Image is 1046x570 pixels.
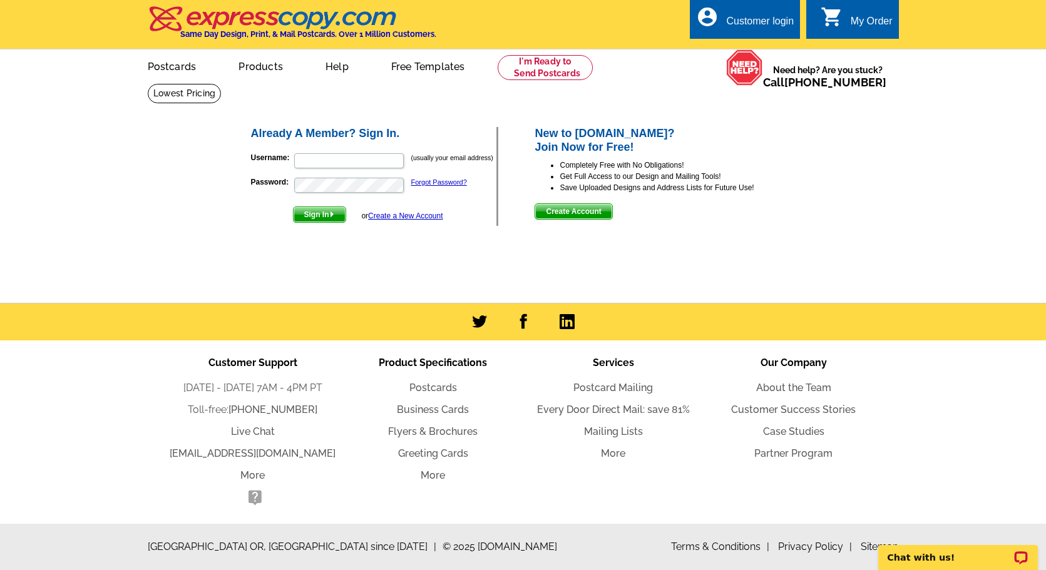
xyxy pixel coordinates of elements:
[696,6,719,28] i: account_circle
[240,469,265,481] a: More
[761,357,827,369] span: Our Company
[411,154,493,161] small: (usually your email address)
[388,425,478,437] a: Flyers & Brochures
[251,176,293,188] label: Password:
[228,404,317,415] a: [PHONE_NUMBER]
[294,207,346,222] span: Sign In
[293,206,346,223] button: Sign In
[731,404,856,415] a: Customer Success Stories
[170,447,336,459] a: [EMAIL_ADDRESS][DOMAIN_NAME]
[821,6,843,28] i: shopping_cart
[397,404,469,415] a: Business Cards
[726,49,763,86] img: help
[870,531,1046,570] iframe: LiveChat chat widget
[763,425,824,437] a: Case Studies
[218,51,303,80] a: Products
[148,539,436,554] span: [GEOGRAPHIC_DATA] OR, [GEOGRAPHIC_DATA] since [DATE]
[398,447,468,459] a: Greeting Cards
[148,15,436,39] a: Same Day Design, Print, & Mail Postcards. Over 1 Million Customers.
[821,14,893,29] a: shopping_cart My Order
[584,425,643,437] a: Mailing Lists
[560,182,797,193] li: Save Uploaded Designs and Address Lists for Future Use!
[537,404,690,415] a: Every Door Direct Mail: save 81%
[778,541,852,552] a: Privacy Policy
[251,152,293,163] label: Username:
[329,211,335,217] img: button-next-arrow-white.png
[573,382,653,394] a: Postcard Mailing
[535,127,797,154] h2: New to [DOMAIN_NAME]? Join Now for Free!
[601,447,625,459] a: More
[671,541,769,552] a: Terms & Conditions
[421,469,445,481] a: More
[726,16,794,33] div: Customer login
[163,380,343,395] li: [DATE] - [DATE] 7AM - 4PM PT
[593,357,634,369] span: Services
[851,16,893,33] div: My Order
[443,539,557,554] span: © 2025 [DOMAIN_NAME]
[379,357,487,369] span: Product Specifications
[128,51,217,80] a: Postcards
[371,51,485,80] a: Free Templates
[180,29,436,39] h4: Same Day Design, Print, & Mail Postcards. Over 1 Million Customers.
[535,204,612,219] span: Create Account
[208,357,297,369] span: Customer Support
[251,127,497,141] h2: Already A Member? Sign In.
[861,541,899,552] a: Sitemap
[368,211,443,220] a: Create a New Account
[231,425,275,437] a: Live Chat
[305,51,369,80] a: Help
[696,14,794,29] a: account_circle Customer login
[784,76,886,89] a: [PHONE_NUMBER]
[411,178,467,186] a: Forgot Password?
[756,382,831,394] a: About the Team
[535,203,612,220] button: Create Account
[361,210,443,221] div: or
[754,447,833,459] a: Partner Program
[163,402,343,417] li: Toll-free:
[763,64,893,89] span: Need help? Are you stuck?
[560,160,797,171] li: Completely Free with No Obligations!
[409,382,457,394] a: Postcards
[763,76,886,89] span: Call
[560,171,797,182] li: Get Full Access to our Design and Mailing Tools!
